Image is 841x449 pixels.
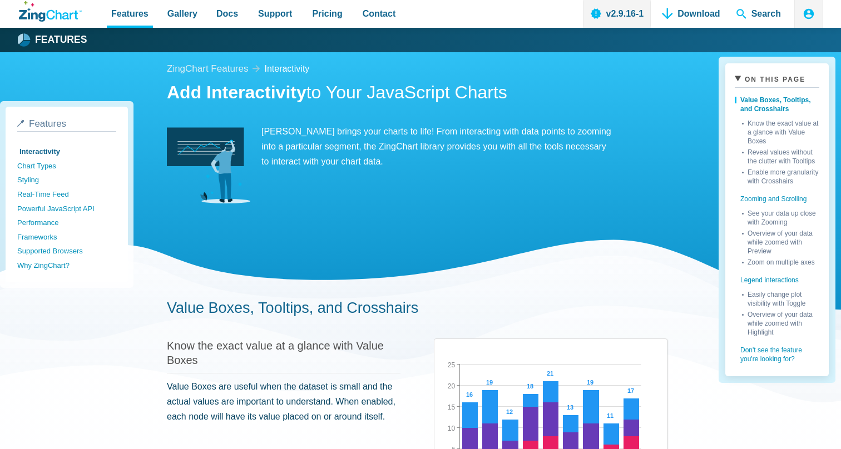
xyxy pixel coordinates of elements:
[19,1,82,22] a: ZingChart Logo. Click to return to the homepage
[17,187,116,202] a: Real-Time Feed
[742,166,819,186] a: Enable more granularity with Crosshairs
[17,159,116,173] a: Chart Types
[742,146,819,166] a: Reveal values without the clutter with Tooltips
[258,6,292,21] span: Support
[167,124,250,207] img: Interactivity Image
[17,118,116,132] a: Features
[17,244,116,258] a: Supported Browsers
[111,6,149,21] span: Features
[167,6,197,21] span: Gallery
[742,117,819,146] a: Know the exact value at a glance with Value Boxes
[742,227,819,256] a: Overview of your data while zoomed with Preview
[17,202,116,216] a: Powerful JavaScript API
[735,337,819,367] a: Don't see the feature you're looking for?
[167,340,384,366] a: Know the exact value at a glance with Value Boxes
[167,379,400,425] p: Value Boxes are useful when the dataset is small and the actual values are important to understan...
[17,173,116,187] a: Styling
[312,6,342,21] span: Pricing
[216,6,238,21] span: Docs
[735,92,819,117] a: Value Boxes, Tooltips, and Crosshairs
[167,300,418,316] a: Value Boxes, Tooltips, and Crosshairs
[29,118,66,129] span: Features
[742,256,819,267] a: Zoom on multiple axes
[17,230,116,245] a: Frameworks
[363,6,396,21] span: Contact
[167,81,667,106] h1: to Your JavaScript Charts
[167,82,306,102] strong: Add Interactivity
[167,61,248,77] a: ZingChart Features
[735,267,819,288] a: Legend interactions
[35,35,87,45] strong: Features
[735,186,819,207] a: Zooming and Scrolling
[17,144,116,159] a: Interactivity
[19,32,87,48] a: Features
[17,258,116,273] a: Why ZingChart?
[17,216,116,230] a: Performance
[735,73,819,88] summary: On This Page
[742,207,819,227] a: See your data up close with Zooming
[742,308,819,337] a: Overview of your data while zoomed with Highlight
[264,61,309,76] a: interactivity
[167,124,612,169] p: [PERSON_NAME] brings your charts to life! From interacting with data points to zooming into a par...
[742,288,819,308] a: Easily change plot visibility with Toggle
